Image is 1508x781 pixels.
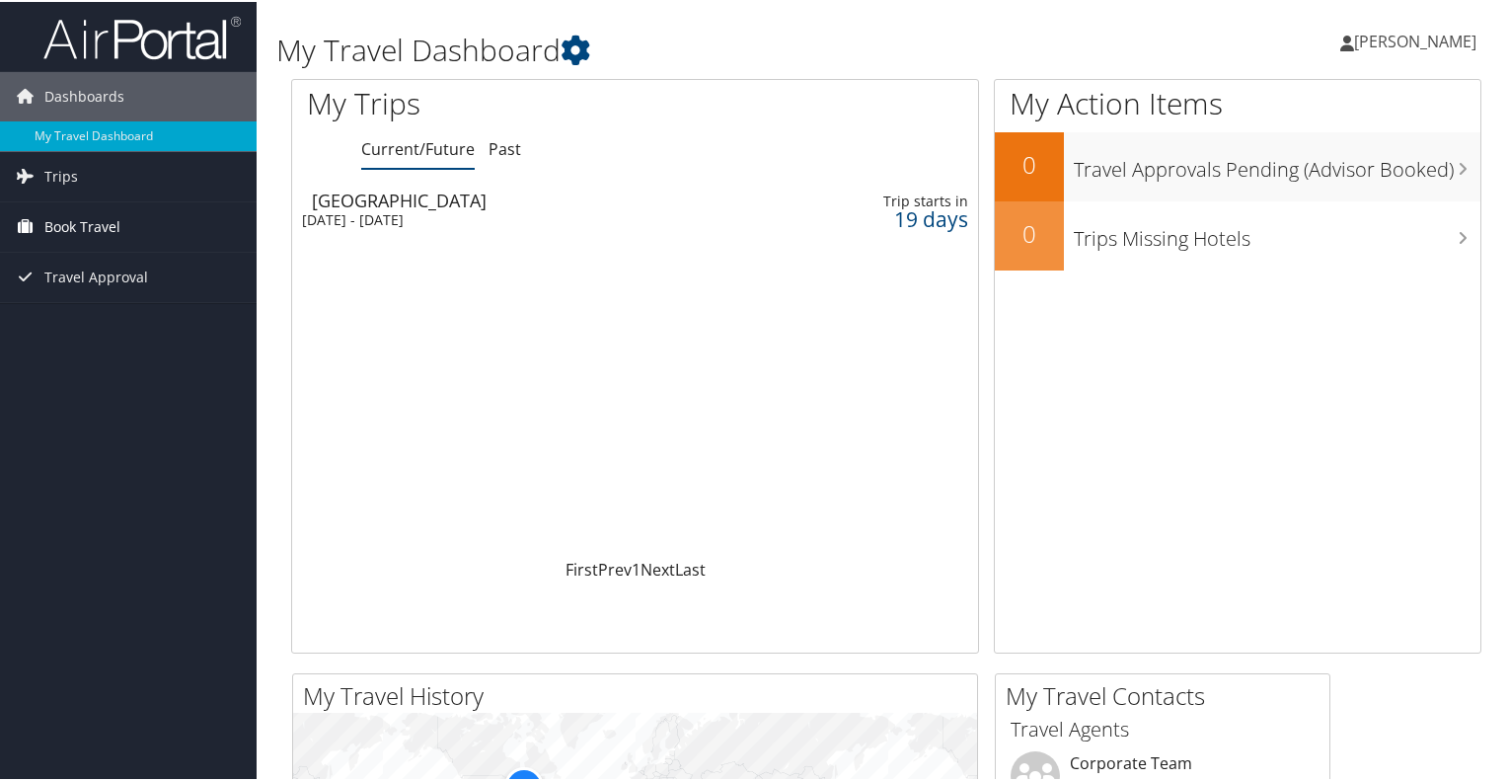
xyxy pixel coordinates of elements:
[598,557,632,579] a: Prev
[1354,29,1476,50] span: [PERSON_NAME]
[995,215,1064,249] h2: 0
[632,557,641,579] a: 1
[307,81,678,122] h1: My Trips
[44,251,148,300] span: Travel Approval
[995,199,1480,269] a: 0Trips Missing Hotels
[44,200,120,250] span: Book Travel
[44,150,78,199] span: Trips
[43,13,241,59] img: airportal-logo.png
[1011,714,1315,742] h3: Travel Agents
[1340,10,1496,69] a: [PERSON_NAME]
[489,136,521,158] a: Past
[995,146,1064,180] h2: 0
[641,557,675,579] a: Next
[995,130,1480,199] a: 0Travel Approvals Pending (Advisor Booked)
[276,28,1090,69] h1: My Travel Dashboard
[302,209,735,227] div: [DATE] - [DATE]
[361,136,475,158] a: Current/Future
[675,557,706,579] a: Last
[818,208,969,226] div: 19 days
[44,70,124,119] span: Dashboards
[1074,213,1480,251] h3: Trips Missing Hotels
[312,190,745,207] div: [GEOGRAPHIC_DATA]
[818,191,969,208] div: Trip starts in
[1006,677,1329,711] h2: My Travel Contacts
[303,677,977,711] h2: My Travel History
[565,557,598,579] a: First
[1074,144,1480,182] h3: Travel Approvals Pending (Advisor Booked)
[995,81,1480,122] h1: My Action Items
